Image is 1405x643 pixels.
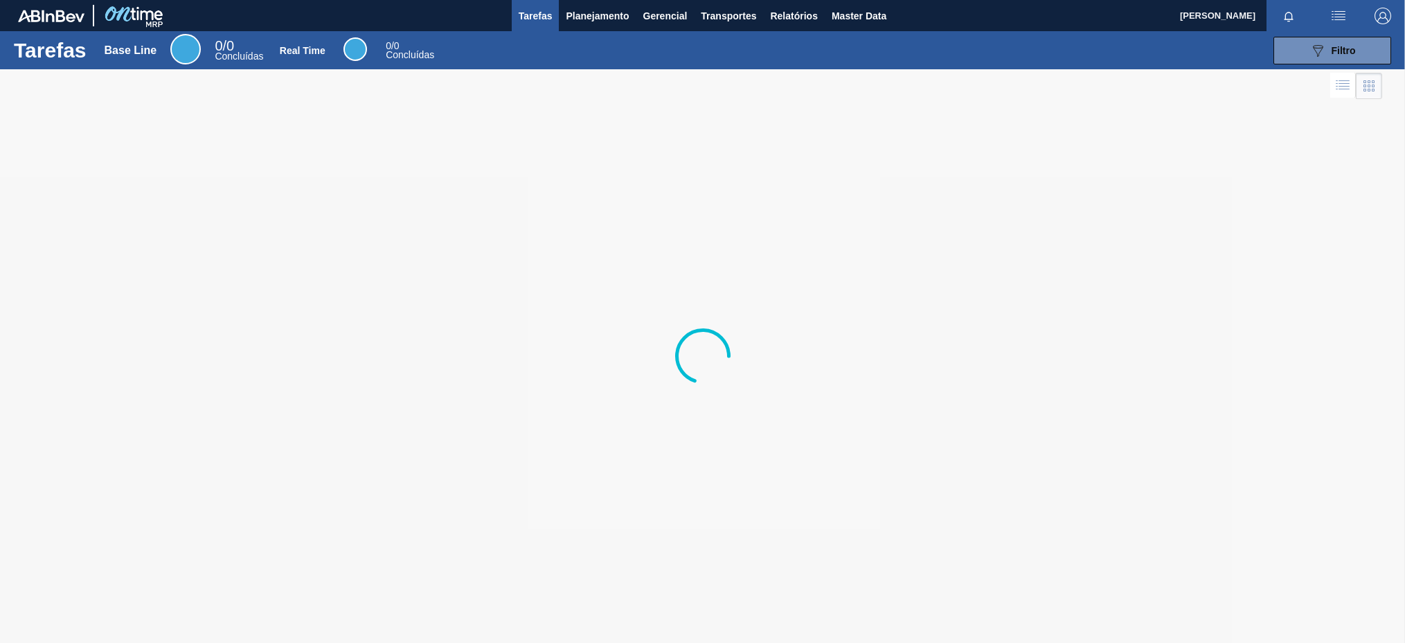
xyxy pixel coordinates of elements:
span: Filtro [1332,45,1356,56]
div: Real Time [386,42,434,60]
span: 0 [215,38,222,53]
span: Transportes [701,8,756,24]
div: Base Line [215,40,263,61]
img: TNhmsLtSVTkK8tSr43FrP2fwEKptu5GPRR3wAAAABJRU5ErkJggg== [18,10,84,22]
span: Concluídas [215,51,263,62]
span: Tarefas [519,8,553,24]
span: Concluídas [386,49,434,60]
span: Planejamento [566,8,629,24]
div: Real Time [343,37,367,61]
button: Notificações [1267,6,1311,26]
img: Logout [1375,8,1391,24]
span: / 0 [386,40,399,51]
div: Base Line [105,44,157,57]
h1: Tarefas [14,42,87,58]
button: Filtro [1273,37,1391,64]
div: Base Line [170,34,201,64]
span: / 0 [215,38,234,53]
div: Real Time [280,45,325,56]
span: 0 [386,40,391,51]
span: Gerencial [643,8,688,24]
span: Master Data [832,8,886,24]
span: Relatórios [770,8,817,24]
img: userActions [1330,8,1347,24]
